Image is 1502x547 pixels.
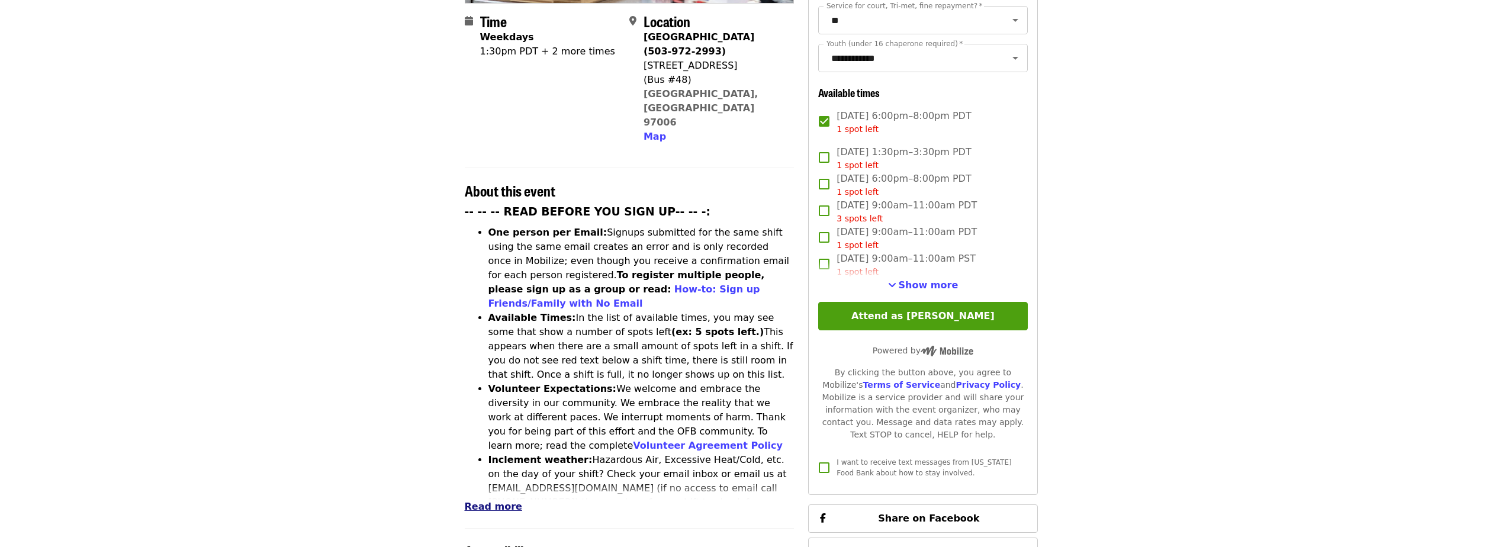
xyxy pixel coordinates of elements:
button: See more timeslots [888,278,959,292]
i: map-marker-alt icon [629,15,636,27]
div: 1:30pm PDT + 2 more times [480,44,615,59]
a: How-to: Sign up Friends/Family with No Email [488,284,760,309]
span: 1 spot left [837,160,879,170]
li: Signups submitted for the same shift using the same email creates an error and is only recorded o... [488,226,795,311]
strong: Weekdays [480,31,534,43]
span: 1 spot left [837,240,879,250]
button: Open [1007,50,1024,66]
strong: To register multiple people, please sign up as a group or read: [488,269,765,295]
span: Map [644,131,666,142]
a: Privacy Policy [956,380,1021,390]
span: [DATE] 9:00am–11:00am PDT [837,198,977,225]
li: In the list of available times, you may see some that show a number of spots left This appears wh... [488,311,795,382]
strong: [GEOGRAPHIC_DATA] (503-972-2993) [644,31,754,57]
a: Volunteer Agreement Policy [633,440,783,451]
strong: Inclement weather: [488,454,593,465]
li: Hazardous Air, Excessive Heat/Cold, etc. on the day of your shift? Check your email inbox or emai... [488,453,795,524]
span: 1 spot left [837,267,879,276]
span: [DATE] 9:00am–11:00am PDT [837,225,977,252]
span: Share on Facebook [878,513,979,524]
button: Attend as [PERSON_NAME] [818,302,1027,330]
strong: -- -- -- READ BEFORE YOU SIGN UP-- -- -: [465,205,711,218]
button: Share on Facebook [808,504,1037,533]
a: [GEOGRAPHIC_DATA], [GEOGRAPHIC_DATA] 97006 [644,88,758,128]
span: 1 spot left [837,124,879,134]
span: I want to receive text messages from [US_STATE] Food Bank about how to stay involved. [837,458,1011,477]
a: Terms of Service [863,380,940,390]
span: Time [480,11,507,31]
span: [DATE] 9:00am–11:00am PST [837,252,976,278]
div: (Bus #48) [644,73,784,87]
span: Powered by [873,346,973,355]
span: Location [644,11,690,31]
i: calendar icon [465,15,473,27]
span: [DATE] 1:30pm–3:30pm PDT [837,145,971,172]
strong: Volunteer Expectations: [488,383,617,394]
strong: Available Times: [488,312,576,323]
span: Read more [465,501,522,512]
span: 3 spots left [837,214,883,223]
div: [STREET_ADDRESS] [644,59,784,73]
button: Read more [465,500,522,514]
li: We welcome and embrace the diversity in our community. We embrace the reality that we work at dif... [488,382,795,453]
div: By clicking the button above, you agree to Mobilize's and . Mobilize is a service provider and wi... [818,366,1027,441]
span: 1 spot left [837,187,879,197]
span: [DATE] 6:00pm–8:00pm PDT [837,172,971,198]
button: Open [1007,12,1024,28]
label: Service for court, Tri-met, fine repayment? [826,2,983,9]
span: [DATE] 6:00pm–8:00pm PDT [837,109,971,136]
strong: One person per Email: [488,227,607,238]
label: Youth (under 16 chaperone required) [826,40,963,47]
strong: (ex: 5 spots left.) [671,326,764,337]
span: About this event [465,180,555,201]
button: Map [644,130,666,144]
span: Available times [818,85,880,100]
img: Powered by Mobilize [921,346,973,356]
span: Show more [899,279,959,291]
